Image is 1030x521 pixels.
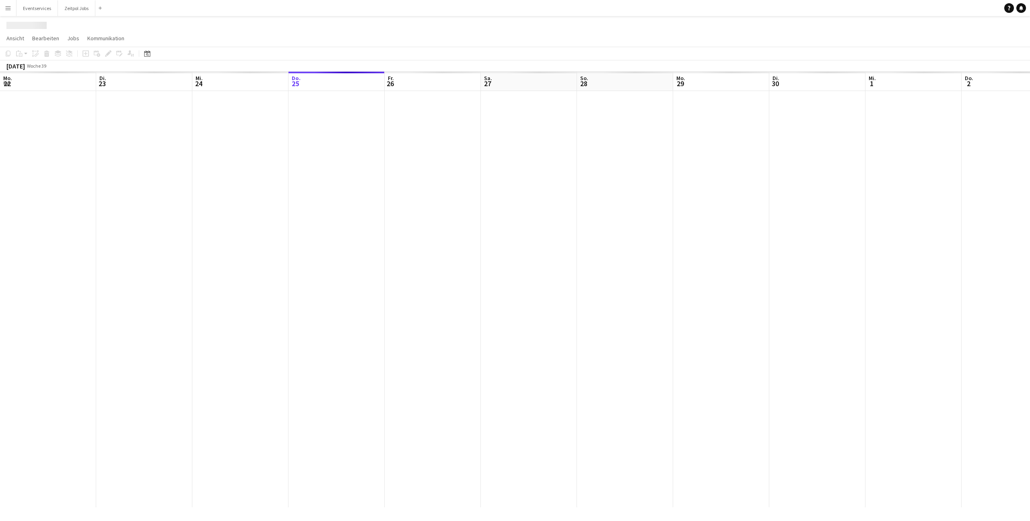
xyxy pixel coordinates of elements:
span: Do. [965,74,973,82]
a: Bearbeiten [29,33,62,43]
span: 2 [964,79,973,88]
div: [DATE] [6,62,25,70]
span: Kommunikation [87,35,124,42]
span: Woche 39 [27,63,47,69]
span: 1 [867,79,876,88]
button: Eventservices [16,0,58,16]
span: 22 [2,79,12,88]
span: Fr. [388,74,394,82]
span: Mo. [676,74,685,82]
span: Di. [99,74,106,82]
span: So. [580,74,588,82]
span: 24 [194,79,203,88]
span: Bearbeiten [32,35,59,42]
span: Sa. [484,74,492,82]
span: 27 [483,79,492,88]
span: Mo. [3,74,12,82]
button: Zeitpol Jobs [58,0,95,16]
span: Jobs [67,35,79,42]
a: Ansicht [3,33,27,43]
span: 26 [387,79,394,88]
span: Ansicht [6,35,24,42]
span: 29 [675,79,685,88]
span: 30 [771,79,779,88]
span: 28 [579,79,588,88]
span: Di. [772,74,779,82]
span: 23 [98,79,106,88]
span: Do. [292,74,301,82]
span: Mi. [196,74,203,82]
span: Mi. [869,74,876,82]
a: Jobs [64,33,82,43]
span: 25 [290,79,301,88]
a: Kommunikation [84,33,128,43]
